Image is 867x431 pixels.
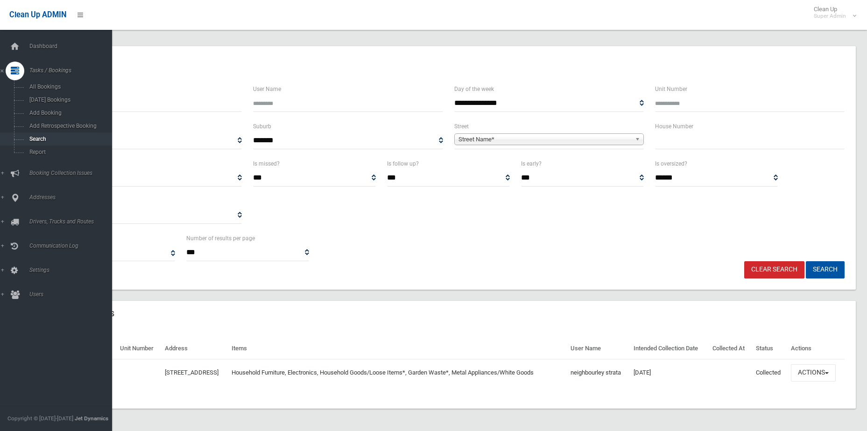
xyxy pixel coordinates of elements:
label: Number of results per page [186,233,255,243]
button: Actions [791,364,836,382]
td: Household Furniture, Electronics, Household Goods/Loose Items*, Garden Waste*, Metal Appliances/W... [228,359,566,386]
span: Copyright © [DATE]-[DATE] [7,415,73,422]
span: Add Retrospective Booking [27,123,111,129]
a: [STREET_ADDRESS] [165,369,219,376]
td: [DATE] [630,359,708,386]
th: Actions [787,338,845,359]
span: Clean Up ADMIN [9,10,66,19]
th: Address [161,338,228,359]
span: Tasks / Bookings [27,67,119,74]
label: Street [454,121,469,132]
span: Addresses [27,194,119,201]
label: House Number [655,121,693,132]
td: Collected [752,359,787,386]
span: Report [27,149,111,155]
a: Clear Search [744,261,804,278]
small: Super Admin [814,13,846,20]
span: Search [27,136,111,142]
span: Booking Collection Issues [27,170,119,176]
strong: Jet Dynamics [75,415,108,422]
label: Is oversized? [655,159,687,169]
td: neighbourley strata [567,359,630,386]
label: Suburb [253,121,271,132]
label: Day of the week [454,84,494,94]
th: Intended Collection Date [630,338,708,359]
label: Is missed? [253,159,280,169]
span: Drivers, Trucks and Routes [27,218,119,225]
span: Communication Log [27,243,119,249]
span: Dashboard [27,43,119,49]
th: Items [228,338,566,359]
th: User Name [567,338,630,359]
span: Settings [27,267,119,273]
th: Collected At [709,338,752,359]
label: Is early? [521,159,542,169]
span: Add Booking [27,110,111,116]
label: Unit Number [655,84,687,94]
span: Street Name* [458,134,631,145]
th: Status [752,338,787,359]
span: All Bookings [27,83,111,90]
button: Search [806,261,845,278]
span: [DATE] Bookings [27,97,111,103]
span: Clean Up [809,6,855,20]
th: Unit Number [116,338,161,359]
span: Users [27,291,119,298]
label: User Name [253,84,281,94]
label: Is follow up? [387,159,419,169]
